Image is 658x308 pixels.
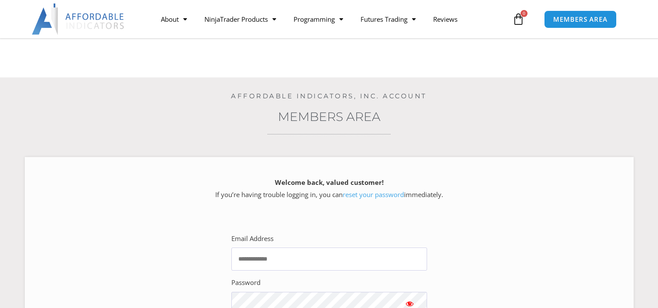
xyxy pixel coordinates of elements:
a: 0 [499,7,538,32]
a: reset your password [343,190,404,199]
p: If you’re having trouble logging in, you can immediately. [40,177,618,201]
span: 0 [521,10,528,17]
img: LogoAI | Affordable Indicators – NinjaTrader [32,3,125,35]
a: Reviews [424,9,466,29]
a: MEMBERS AREA [544,10,617,28]
strong: Welcome back, valued customer! [275,178,384,187]
label: Email Address [231,233,274,245]
a: Futures Trading [352,9,424,29]
a: Programming [285,9,352,29]
span: MEMBERS AREA [553,16,608,23]
a: About [152,9,196,29]
a: Affordable Indicators, Inc. Account [231,92,427,100]
a: NinjaTrader Products [196,9,285,29]
nav: Menu [152,9,510,29]
label: Password [231,277,261,289]
a: Members Area [278,109,381,124]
